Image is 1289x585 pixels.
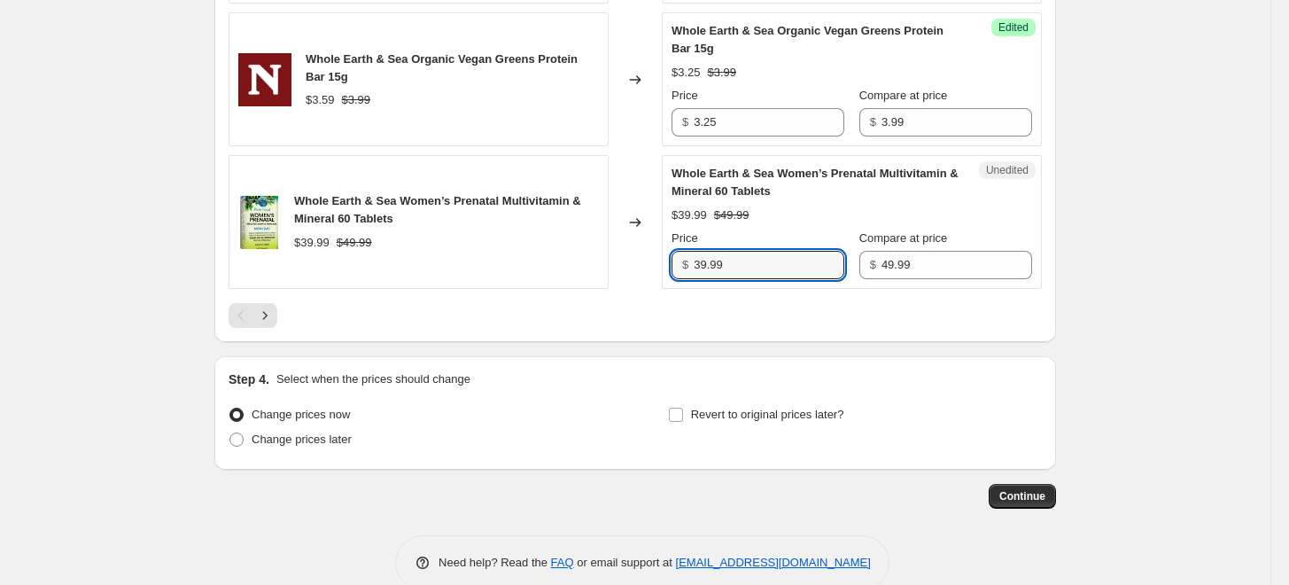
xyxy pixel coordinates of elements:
[337,234,372,252] strike: $49.99
[306,52,578,83] span: Whole Earth & Sea Organic Vegan Greens Protein Bar 15g
[986,163,1029,177] span: Unedited
[676,556,871,569] a: [EMAIL_ADDRESS][DOMAIN_NAME]
[870,115,876,129] span: $
[989,484,1056,509] button: Continue
[870,258,876,271] span: $
[708,64,737,82] strike: $3.99
[672,231,698,245] span: Price
[682,258,688,271] span: $
[672,167,959,198] span: Whole Earth & Sea Women’s Prenatal Multivitamin & Mineral 60 Tablets
[574,556,676,569] span: or email support at
[691,408,844,421] span: Revert to original prices later?
[294,194,581,225] span: Whole Earth & Sea Women’s Prenatal Multivitamin & Mineral 60 Tablets
[859,89,948,102] span: Compare at price
[998,20,1029,35] span: Edited
[682,115,688,129] span: $
[229,370,269,388] h2: Step 4.
[252,303,277,328] button: Next
[342,91,371,109] strike: $3.99
[672,24,943,55] span: Whole Earth & Sea Organic Vegan Greens Protein Bar 15g
[439,556,551,569] span: Need help? Read the
[859,231,948,245] span: Compare at price
[672,89,698,102] span: Price
[714,207,749,224] strike: $49.99
[229,303,277,328] nav: Pagination
[252,433,352,446] span: Change prices later
[238,196,280,249] img: 35517_WES_CEHR_80x.png
[672,207,707,224] div: $39.99
[252,408,350,421] span: Change prices now
[238,53,291,106] img: Natural-Focus-YouTube_6e43692e-fad5-4d1d-97fd-0b79d922dfc0_80x.png
[294,234,330,252] div: $39.99
[306,91,335,109] div: $3.59
[999,489,1045,503] span: Continue
[551,556,574,569] a: FAQ
[276,370,470,388] p: Select when the prices should change
[672,64,701,82] div: $3.25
